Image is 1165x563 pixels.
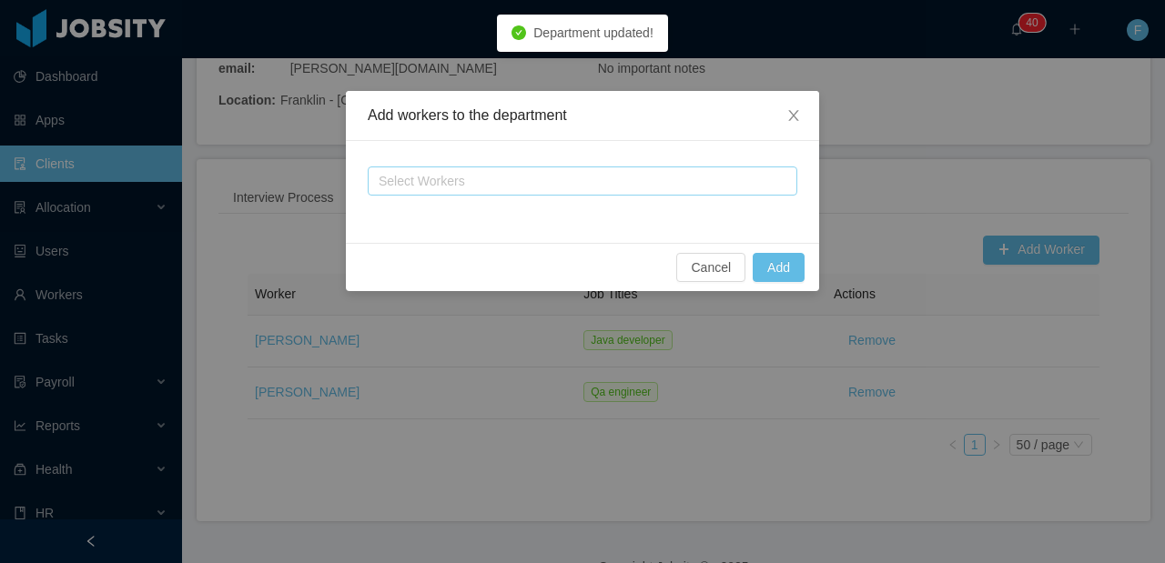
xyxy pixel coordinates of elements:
[533,25,653,40] span: Department updated!
[768,91,819,142] button: Close
[368,106,797,126] div: Add workers to the department
[379,172,770,190] div: Select Workers
[512,25,526,40] i: icon: check-circle
[753,253,805,282] button: Add
[676,253,745,282] button: Cancel
[786,108,801,123] i: icon: close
